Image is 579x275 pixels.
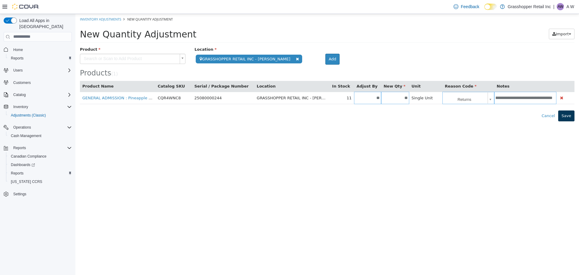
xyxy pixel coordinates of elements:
[4,43,72,214] nav: Complex example
[11,67,25,74] button: Users
[5,33,25,38] span: Product
[484,4,497,10] input: Dark Mode
[369,70,401,75] span: Reason Code
[38,57,41,63] span: 1
[7,69,40,75] button: Product Name
[336,69,346,75] button: Unit
[558,3,563,10] span: AW
[116,78,179,90] td: 25080000244
[11,103,72,110] span: Inventory
[6,54,74,62] button: Reports
[557,3,564,10] div: A W
[1,45,74,54] button: Home
[566,3,574,10] p: A W
[11,113,46,118] span: Adjustments (Classic)
[17,18,72,30] span: Load All Apps in [GEOGRAPHIC_DATA]
[483,81,489,88] button: Delete Product
[13,68,23,73] span: Users
[257,69,276,75] button: In Stock
[1,78,74,87] button: Customers
[11,171,24,176] span: Reports
[6,169,74,177] button: Reports
[461,4,479,10] span: Feedback
[80,78,116,90] td: CQR4WNC8
[11,79,33,86] a: Customers
[13,47,23,52] span: Home
[480,18,493,22] span: Import
[8,132,44,139] a: Cash Management
[11,179,42,184] span: [US_STATE] CCRS
[8,132,72,139] span: Cash Management
[1,144,74,152] button: Reports
[250,40,264,51] button: Add
[120,41,227,50] span: GRASSHOPPER RETAIL INC - [PERSON_NAME]
[5,15,121,26] span: New Quantity Adjustment
[8,170,72,177] span: Reports
[11,46,25,53] a: Home
[11,91,28,98] button: Catalog
[13,192,26,197] span: Settings
[8,153,49,160] a: Canadian Compliance
[11,103,30,110] button: Inventory
[553,3,555,10] p: |
[6,132,74,140] button: Cash Management
[336,82,358,86] span: Single Unit
[8,178,45,185] a: [US_STATE] CCRS
[6,111,74,120] button: Adjustments (Classic)
[11,79,72,86] span: Customers
[5,55,36,63] span: Products
[119,33,141,38] span: Location
[11,67,72,74] span: Users
[52,3,97,8] span: New Quantity Adjustment
[8,153,72,160] span: Canadian Compliance
[11,56,24,61] span: Reports
[36,57,43,63] small: ( )
[11,154,46,159] span: Canadian Compliance
[8,112,72,119] span: Adjustments (Classic)
[11,144,72,152] span: Reports
[1,66,74,75] button: Users
[119,69,174,75] button: Serial / Package Number
[11,133,41,138] span: Cash Management
[13,80,31,85] span: Customers
[254,78,279,90] td: 11
[8,161,72,168] span: Dashboards
[1,91,74,99] button: Catalog
[13,125,31,130] span: Operations
[8,112,48,119] a: Adjustments (Classic)
[12,4,39,10] img: Cova
[308,70,330,75] span: New Qty
[368,78,410,91] span: Returns
[483,97,499,107] button: Save
[11,190,29,198] a: Settings
[13,92,26,97] span: Catalog
[7,82,135,86] a: GENERAL ADMISSION : Pineapple Drift 1g Rechargeable AIO Vape
[181,82,270,86] span: GRASSHOPPER RETAIL INC - [PERSON_NAME]
[6,177,74,186] button: [US_STATE] CCRS
[82,69,111,75] button: Catalog SKU
[421,69,435,75] button: Notes
[6,152,74,161] button: Canadian Compliance
[13,104,28,109] span: Inventory
[8,55,26,62] a: Reports
[473,15,499,26] button: Import
[508,3,551,10] p: Grasshopper Retail Inc
[11,124,72,131] span: Operations
[11,144,28,152] button: Reports
[5,3,46,8] a: Inventory Adjustments
[13,145,26,150] span: Reports
[8,178,72,185] span: Washington CCRS
[11,190,72,198] span: Settings
[1,123,74,132] button: Operations
[11,46,72,53] span: Home
[8,170,26,177] a: Reports
[11,91,72,98] span: Catalog
[1,103,74,111] button: Inventory
[5,40,102,50] span: Search or Scan to Add Product
[451,1,482,13] a: Feedback
[8,55,72,62] span: Reports
[11,162,35,167] span: Dashboards
[463,97,483,107] button: Cancel
[281,69,303,75] button: Adjust By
